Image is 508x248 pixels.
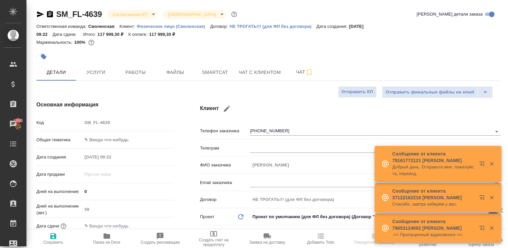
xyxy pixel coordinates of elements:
[305,68,313,76] svg: Подписаться
[348,229,401,248] button: Определить тематику
[210,24,230,29] p: Договор:
[82,152,140,162] input: Пустое поле
[59,222,68,230] button: Если добавить услуги и заполнить их объемом, то дата рассчитается автоматически
[88,24,120,29] p: Смоленская
[40,68,72,77] span: Детали
[36,119,82,126] p: Код
[82,187,173,196] input: ✎ Введи что-нибудь
[137,23,210,29] a: Физическое лицо (Смоленская)
[141,240,180,245] span: Создать рекламацию
[199,68,231,77] span: Smartcat
[200,214,215,220] p: Проект
[250,160,501,170] input: Пустое поле
[36,223,59,229] p: Дата сдачи
[82,169,140,179] input: Пустое поле
[475,221,491,237] button: Открыть в новой вкладке
[80,229,134,248] button: Папка на Drive
[200,162,250,168] p: ФИО заказчика
[386,89,474,96] span: Отправить финальные файлы на email
[342,88,373,96] span: Отправить КП
[93,240,120,245] span: Папка на Drive
[82,221,140,231] input: ✎ Введи что-нибудь
[149,32,180,37] p: 117 999,30 ₽
[485,161,498,167] button: Закрыть
[56,10,102,19] a: SM_FL-4639
[107,10,157,19] div: Согласование КП
[134,229,187,248] button: Создать рекламацию
[36,49,51,64] button: Добавить тэг
[84,137,165,143] div: ✎ Введи что-нибудь
[26,229,80,248] button: Сохранить
[417,11,483,18] span: [PERSON_NAME] детали заказа
[240,229,294,248] button: Заявка на доставку
[492,144,501,154] button: Open
[163,10,226,19] div: Согласование КП
[82,134,173,146] div: ✎ Введи что-нибудь
[200,145,250,152] p: Телеграм
[392,164,475,177] p: Добрый день. Отправьте мне, пожалуйста, перевод.
[289,68,320,76] span: Чат
[36,101,174,109] h4: Основная информация
[382,86,493,98] div: split button
[485,225,498,231] button: Закрыть
[200,128,250,134] p: Телефон заказчика
[191,238,236,247] span: Создать счет на предоплату
[87,38,96,47] button: 0.00 RUB;
[36,40,74,45] p: Маржинальность:
[36,10,44,18] button: Скопировать ссылку для ЯМессенджера
[128,32,149,37] p: К оплате:
[354,240,394,245] span: Определить тематику
[239,68,281,77] span: Чат с клиентом
[83,32,97,37] p: Итого:
[159,68,191,77] span: Файлы
[230,10,238,19] button: Доп статусы указывают на важность/срочность заказа
[74,40,87,45] p: 100%
[120,68,151,77] span: Работы
[200,179,250,186] p: Email заказчика
[119,24,137,29] p: Клиент:
[250,195,501,204] input: Пустое поле
[200,196,250,203] p: Договор
[230,23,317,29] a: НЕ ТРОГАТЬ!!! (для ФЛ без договора)
[36,24,88,29] p: Ответственная команда:
[2,116,25,132] a: 1850
[36,188,82,195] p: Дней на выполнение
[392,218,475,231] p: Сообщение от клиента 79653124002 [PERSON_NAME]
[36,137,82,143] p: Общая тематика
[82,205,173,214] input: Пустое поле
[82,118,173,127] input: Пустое поле
[80,68,112,77] span: Услуги
[43,240,63,245] span: Сохранить
[46,10,54,18] button: Скопировать ссылку
[492,127,501,136] button: Open
[36,203,82,216] p: Дней на выполнение (авт.)
[392,151,475,164] p: Сообщение от клиента 79161772121 [PERSON_NAME]
[382,86,478,98] button: Отправить финальные файлы на email
[36,171,82,178] p: Дата продажи
[98,32,128,37] p: 117 999,30 ₽
[338,86,377,98] button: Отправить КП
[485,195,498,201] button: Закрыть
[317,24,349,29] p: Дата создания:
[249,240,285,245] span: Заявка на доставку
[392,201,475,208] p: Спасибо, завтра заберём у вас.
[392,231,475,238] p: -=< Пропущенный аудиозвонок >=-
[187,229,240,248] button: Создать счет на предоплату
[392,188,475,201] p: Сообщение от клиента 37122162216 [PERSON_NAME]
[166,12,218,17] button: [DEMOGRAPHIC_DATA]
[110,12,149,17] button: Согласование КП
[10,117,26,124] span: 1850
[475,157,491,173] button: Открыть в новой вкладке
[294,229,348,248] button: Добавить Todo
[36,154,82,160] p: Дата создания
[200,101,501,117] h4: Клиент
[53,32,78,37] p: Дата сдачи:
[137,24,210,29] p: Физическое лицо (Смоленская)
[250,211,501,222] div: Проект по умолчанию (для ФЛ без договора) (Договор "НЕ ТРОГАТЬ!!! (для ФЛ без договора)", контраг...
[230,24,317,29] p: НЕ ТРОГАТЬ!!! (для ФЛ без договора)
[475,191,491,207] button: Открыть в новой вкладке
[307,240,334,245] span: Добавить Todo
